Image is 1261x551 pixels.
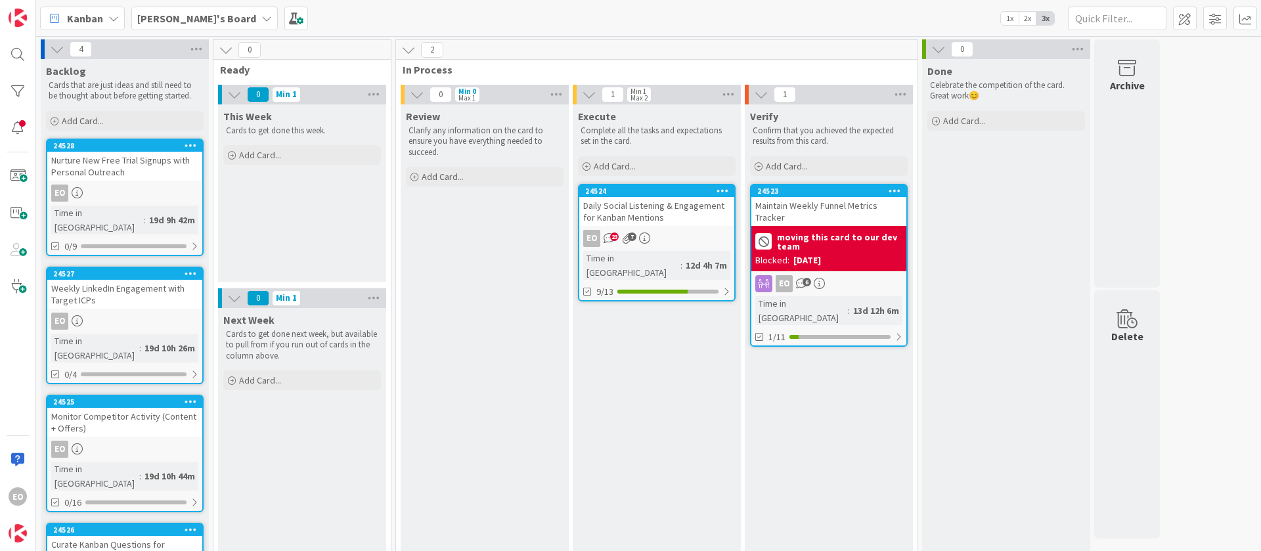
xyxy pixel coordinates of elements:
[276,91,297,98] div: Min 1
[47,441,202,458] div: EO
[49,80,201,102] p: Cards that are just ideas and still need to be thought about before getting started.
[774,87,796,102] span: 1
[238,42,261,58] span: 0
[1036,12,1054,25] span: 3x
[46,395,204,512] a: 24525Monitor Competitor Activity (Content + Offers)EOTime in [GEOGRAPHIC_DATA]:19d 10h 44m0/16
[458,88,476,95] div: Min 0
[768,330,785,344] span: 1/11
[409,125,561,158] p: Clarify any information on the card to ensure you have everything needed to succeed.
[226,125,378,136] p: Cards to get done this week.
[1110,77,1145,93] div: Archive
[47,140,202,181] div: 24528Nurture New Free Trial Signups with Personal Outreach
[757,187,906,196] div: 24523
[610,232,619,241] span: 23
[803,278,811,286] span: 6
[51,441,68,458] div: EO
[64,496,81,510] span: 0/16
[578,184,736,301] a: 24524Daily Social Listening & Engagement for Kanban MentionsEOTime in [GEOGRAPHIC_DATA]:12d 4h 7m...
[777,232,902,251] b: moving this card to our dev team
[144,213,146,227] span: :
[776,275,793,292] div: EO
[47,268,202,309] div: 24527Weekly LinkedIn Engagement with Target ICPs
[223,110,272,123] span: This Week
[458,95,476,101] div: Max 1
[755,296,848,325] div: Time in [GEOGRAPHIC_DATA]
[47,396,202,408] div: 24525
[1111,328,1143,344] div: Delete
[581,125,733,147] p: Complete all the tasks and expectations set in the card.
[47,140,202,152] div: 24528
[226,329,378,361] p: Cards to get done next week, but available to pull from if you run out of cards in the column above.
[943,115,985,127] span: Add Card...
[628,232,636,241] span: 7
[927,64,952,77] span: Done
[751,185,906,197] div: 24523
[750,110,778,123] span: Verify
[579,185,734,197] div: 24524
[578,110,616,123] span: Execute
[1001,12,1019,25] span: 1x
[403,63,901,76] span: In Process
[630,88,646,95] div: Min 1
[51,206,144,234] div: Time in [GEOGRAPHIC_DATA]
[141,341,198,355] div: 19d 10h 26m
[47,268,202,280] div: 24527
[276,295,297,301] div: Min 1
[62,115,104,127] span: Add Card...
[239,374,281,386] span: Add Card...
[47,280,202,309] div: Weekly LinkedIn Engagement with Target ICPs
[139,341,141,355] span: :
[51,185,68,202] div: EO
[47,152,202,181] div: Nurture New Free Trial Signups with Personal Outreach
[630,95,648,101] div: Max 2
[46,267,204,384] a: 24527Weekly LinkedIn Engagement with Target ICPsEOTime in [GEOGRAPHIC_DATA]:19d 10h 26m0/4
[146,213,198,227] div: 19d 9h 42m
[585,187,734,196] div: 24524
[47,524,202,536] div: 24526
[51,462,139,491] div: Time in [GEOGRAPHIC_DATA]
[750,184,908,347] a: 24523Maintain Weekly Funnel Metrics Trackermoving this card to our dev teamBlocked:[DATE]EOTime i...
[579,185,734,226] div: 24524Daily Social Listening & Engagement for Kanban Mentions
[53,269,202,278] div: 24527
[751,197,906,226] div: Maintain Weekly Funnel Metrics Tracker
[421,42,443,58] span: 2
[47,313,202,330] div: EO
[53,141,202,150] div: 24528
[9,9,27,27] img: Visit kanbanzone.com
[680,258,682,273] span: :
[220,63,374,76] span: Ready
[930,80,1082,102] p: Celebrate the competition of the card. Great work
[141,469,198,483] div: 19d 10h 44m
[67,11,103,26] span: Kanban
[579,197,734,226] div: Daily Social Listening & Engagement for Kanban Mentions
[47,408,202,437] div: Monitor Competitor Activity (Content + Offers)
[583,251,680,280] div: Time in [GEOGRAPHIC_DATA]
[951,41,973,57] span: 0
[247,87,269,102] span: 0
[850,303,902,318] div: 13d 12h 6m
[247,290,269,306] span: 0
[239,149,281,161] span: Add Card...
[751,185,906,226] div: 24523Maintain Weekly Funnel Metrics Tracker
[1068,7,1166,30] input: Quick Filter...
[53,397,202,407] div: 24525
[51,313,68,330] div: EO
[47,396,202,437] div: 24525Monitor Competitor Activity (Content + Offers)
[848,303,850,318] span: :
[793,253,821,267] div: [DATE]
[1019,12,1036,25] span: 2x
[46,64,86,77] span: Backlog
[46,139,204,256] a: 24528Nurture New Free Trial Signups with Personal OutreachEOTime in [GEOGRAPHIC_DATA]:19d 9h 42m0/9
[753,125,905,147] p: Confirm that you achieved the expected results from this card.
[51,334,139,363] div: Time in [GEOGRAPHIC_DATA]
[64,240,77,253] span: 0/9
[579,230,734,247] div: EO
[430,87,452,102] span: 0
[422,171,464,183] span: Add Card...
[9,487,27,506] div: EO
[751,275,906,292] div: EO
[139,469,141,483] span: :
[47,185,202,202] div: EO
[64,368,77,382] span: 0/4
[596,285,613,299] span: 9/13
